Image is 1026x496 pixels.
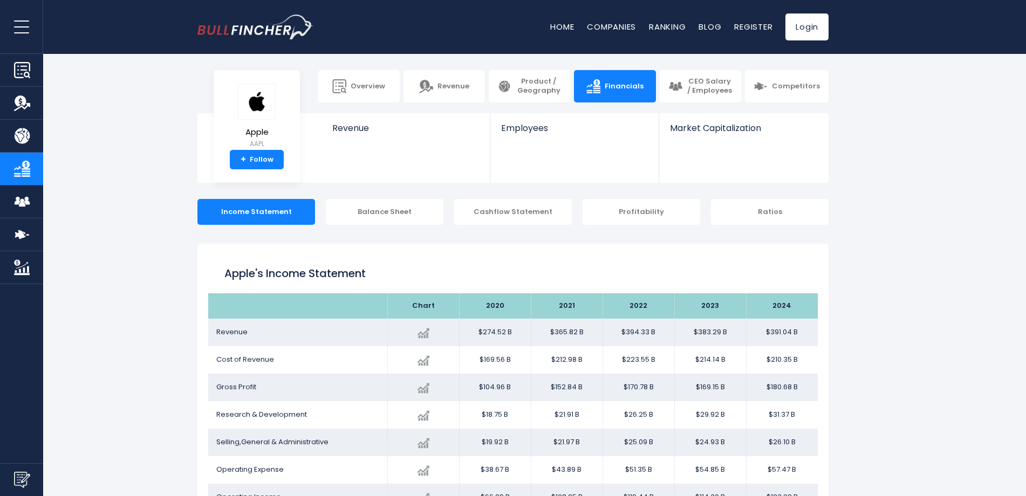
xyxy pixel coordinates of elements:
td: $24.93 B [674,429,746,456]
th: 2022 [603,293,674,319]
span: Overview [351,82,385,91]
td: $170.78 B [603,374,674,401]
td: $383.29 B [674,319,746,346]
span: Selling,General & Administrative [216,437,329,447]
td: $391.04 B [746,319,818,346]
a: Financials [574,70,655,102]
td: $21.91 B [531,401,603,429]
td: $19.92 B [459,429,531,456]
td: $26.10 B [746,429,818,456]
td: $26.25 B [603,401,674,429]
span: CEO Salary / Employees [687,77,733,95]
a: Market Capitalization [659,113,827,151]
td: $365.82 B [531,319,603,346]
span: Gross Profit [216,382,256,392]
td: $180.68 B [746,374,818,401]
a: Companies [587,21,636,32]
td: $223.55 B [603,346,674,374]
div: Cashflow Statement [454,199,572,225]
a: Competitors [745,70,829,102]
td: $210.35 B [746,346,818,374]
span: Research & Development [216,409,307,419]
span: Competitors [772,82,820,91]
a: Employees [490,113,658,151]
span: Revenue [216,327,248,337]
td: $214.14 B [674,346,746,374]
th: 2021 [531,293,603,319]
td: $31.37 B [746,401,818,429]
h1: Apple's Income Statement [224,265,802,281]
a: Apple AAPL [237,83,276,150]
a: Login [785,13,829,40]
a: Overview [318,70,400,102]
td: $51.35 B [603,456,674,484]
th: Chart [387,293,459,319]
div: Profitability [583,199,700,225]
div: Ratios [711,199,829,225]
td: $169.56 B [459,346,531,374]
span: Operating Expense [216,464,284,474]
a: Home [550,21,574,32]
span: Financials [605,82,644,91]
div: Balance Sheet [326,199,443,225]
th: 2020 [459,293,531,319]
th: 2024 [746,293,818,319]
td: $394.33 B [603,319,674,346]
td: $212.98 B [531,346,603,374]
small: AAPL [238,139,276,149]
a: Register [734,21,772,32]
strong: + [241,155,246,164]
span: Cost of Revenue [216,354,274,364]
td: $25.09 B [603,429,674,456]
a: +Follow [230,150,284,169]
span: Revenue [437,82,469,91]
td: $54.85 B [674,456,746,484]
td: $274.52 B [459,319,531,346]
a: Go to homepage [197,15,313,39]
span: Employees [501,123,647,133]
th: 2023 [674,293,746,319]
div: Income Statement [197,199,315,225]
a: Product / Geography [489,70,570,102]
td: $57.47 B [746,456,818,484]
a: Blog [699,21,721,32]
a: Ranking [649,21,686,32]
td: $29.92 B [674,401,746,429]
td: $38.67 B [459,456,531,484]
span: Apple [238,128,276,137]
a: CEO Salary / Employees [660,70,741,102]
td: $43.89 B [531,456,603,484]
a: Revenue [322,113,490,151]
span: Market Capitalization [670,123,817,133]
span: Product / Geography [516,77,562,95]
td: $169.15 B [674,374,746,401]
td: $18.75 B [459,401,531,429]
td: $21.97 B [531,429,603,456]
a: Revenue [403,70,485,102]
span: Revenue [332,123,480,133]
td: $104.96 B [459,374,531,401]
td: $152.84 B [531,374,603,401]
img: bullfincher logo [197,15,313,39]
